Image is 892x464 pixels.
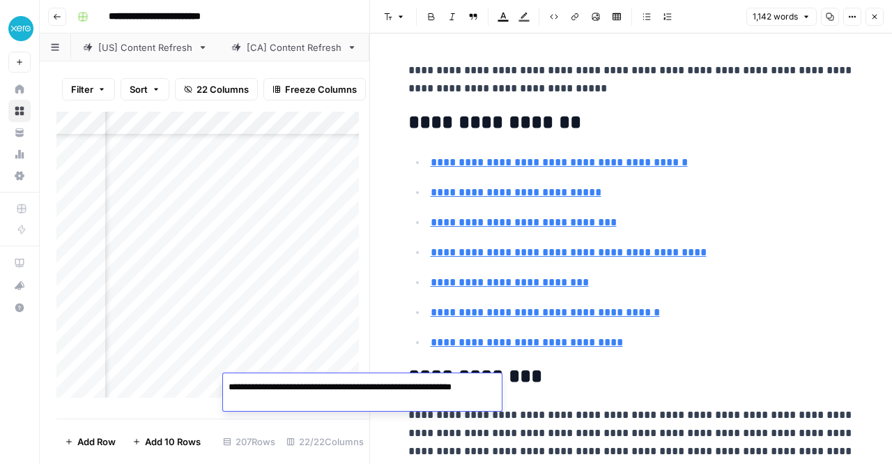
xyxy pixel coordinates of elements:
[247,40,341,54] div: [CA] Content Refresh
[281,431,369,453] div: 22/22 Columns
[285,82,357,96] span: Freeze Columns
[8,143,31,165] a: Usage
[217,431,281,453] div: 207 Rows
[71,82,93,96] span: Filter
[71,33,220,61] a: [US] Content Refresh
[8,11,31,46] button: Workspace: XeroOps
[145,435,201,449] span: Add 10 Rows
[124,431,209,453] button: Add 10 Rows
[56,431,124,453] button: Add Row
[8,274,31,297] button: What's new?
[753,10,798,23] span: 1,142 words
[8,121,31,144] a: Your Data
[8,252,31,274] a: AirOps Academy
[9,275,30,296] div: What's new?
[175,78,258,100] button: 22 Columns
[98,40,192,54] div: [US] Content Refresh
[77,435,116,449] span: Add Row
[746,8,817,26] button: 1,142 words
[121,78,169,100] button: Sort
[130,82,148,96] span: Sort
[62,78,115,100] button: Filter
[220,33,369,61] a: [CA] Content Refresh
[263,78,366,100] button: Freeze Columns
[8,297,31,319] button: Help + Support
[8,16,33,41] img: XeroOps Logo
[197,82,249,96] span: 22 Columns
[8,78,31,100] a: Home
[8,165,31,187] a: Settings
[8,100,31,122] a: Browse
